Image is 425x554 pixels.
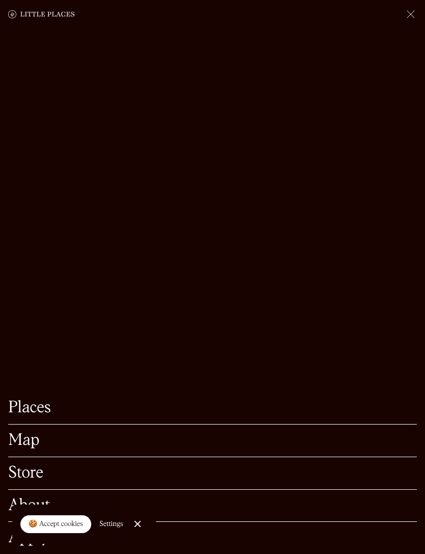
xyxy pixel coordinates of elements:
a: Store [8,465,417,481]
div: 🍪 Accept cookies [29,519,83,530]
a: Close Cookie Popup [127,514,148,534]
a: About [8,498,417,514]
a: Apply [8,530,417,546]
div: Settings [99,520,123,527]
a: 🍪 Accept cookies [20,515,91,534]
a: Settings [99,513,123,536]
a: Map [8,433,417,449]
a: Places [8,400,417,416]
